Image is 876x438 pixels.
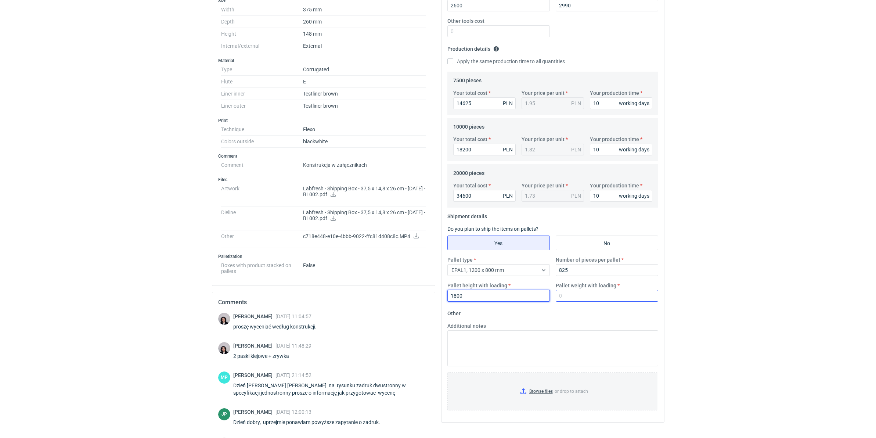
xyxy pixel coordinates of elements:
dd: E [303,76,426,88]
input: 0 [590,144,652,155]
input: 0 [556,290,658,302]
div: Dzień [PERSON_NAME] [PERSON_NAME] na rysunku zadruk dwustronny w specyfikacji jednostronny prosze... [233,382,429,396]
label: Apply the same production time to all quantities [447,58,565,65]
label: Your total cost [453,182,487,189]
div: PLN [571,146,581,153]
h3: Material [218,58,429,64]
label: or drop to attach [448,373,658,410]
span: [PERSON_NAME] [233,343,275,349]
dd: Flexo [303,123,426,136]
input: 0 [447,290,550,302]
label: Pallet height with loading [447,282,507,289]
dt: Liner inner [221,88,303,100]
label: Other tools cost [447,17,484,25]
label: Do you plan to ship the items on pallets? [447,226,538,232]
input: 0 [590,97,652,109]
h3: Comment [218,153,429,159]
dt: Type [221,64,303,76]
figcaption: MP [218,371,230,384]
legend: Production details [447,43,499,52]
div: PLN [503,100,513,107]
p: Labfresh - Shipping Box - 37,5 x 14,8 x 26 cm - [DATE] - BL002.pdf [303,209,426,222]
dd: 148 mm [303,28,426,40]
label: Yes [447,236,550,250]
dt: Internal/external [221,40,303,52]
span: [DATE] 11:04:57 [275,313,311,319]
h3: Palletization [218,254,429,259]
dd: External [303,40,426,52]
div: Dzień dobry, uprzejmie ponawiam powyższe zapytanie o zadruk. [233,419,389,426]
img: Sebastian Markut [218,342,230,354]
dd: 260 mm [303,16,426,28]
div: PLN [571,192,581,200]
div: PLN [503,146,513,153]
label: Number of pieces per pallet [556,256,620,263]
dt: Artwork [221,183,303,207]
div: PLN [503,192,513,200]
dd: False [303,259,426,274]
div: working days [619,100,649,107]
label: Your total cost [453,136,487,143]
label: No [556,236,658,250]
span: [DATE] 12:00:13 [275,409,311,415]
dt: Technique [221,123,303,136]
input: 0 [590,190,652,202]
dd: Corrugated [303,64,426,76]
label: Your price per unit [522,89,565,97]
dd: black white [303,136,426,148]
label: Pallet type [447,256,473,263]
legend: Shipment details [447,211,487,219]
legend: 7500 pieces [453,75,482,83]
dt: Comment [221,159,303,171]
h3: Print [218,118,429,123]
label: Additional notes [447,322,486,330]
h3: Files [218,177,429,183]
div: Martyna Paroń [218,371,230,384]
dt: Height [221,28,303,40]
input: 0 [453,144,516,155]
label: Your production time [590,136,639,143]
figcaption: JP [218,408,230,420]
label: Your total cost [453,89,487,97]
input: 0 [453,190,516,202]
div: working days [619,192,649,200]
label: Your price per unit [522,182,565,189]
label: Pallet weight with loading [556,282,616,289]
div: PLN [571,100,581,107]
dd: Testliner brown [303,100,426,112]
dt: Dieline [221,207,303,230]
legend: 20000 pieces [453,167,484,176]
h2: Comments [218,298,429,307]
div: working days [619,146,649,153]
dt: Liner outer [221,100,303,112]
span: [PERSON_NAME] [233,313,275,319]
p: Labfresh - Shipping Box - 37,5 x 14,8 x 26 cm - [DATE] - BL002.pdf [303,186,426,198]
div: Justyna Powała [218,408,230,420]
img: Sebastian Markut [218,313,230,325]
span: [DATE] 11:48:29 [275,343,311,349]
dt: Colors outside [221,136,303,148]
dd: Testliner brown [303,88,426,100]
div: 2 paski klejowe + zrywka [233,352,311,360]
span: EPAL1, 1200 x 800 mm [451,267,504,273]
input: 0 [453,97,516,109]
dt: Other [221,230,303,248]
dd: 375 mm [303,4,426,16]
label: Your production time [590,182,639,189]
div: proszę wyceniać według konstrukcji. [233,323,325,330]
dt: Flute [221,76,303,88]
label: Your price per unit [522,136,565,143]
span: [PERSON_NAME] [233,372,275,378]
span: [PERSON_NAME] [233,409,275,415]
legend: 10000 pieces [453,121,484,130]
dt: Width [221,4,303,16]
legend: Other [447,308,461,316]
dt: Boxes with product stacked on pallets [221,259,303,274]
dd: Konstrukcja w załącznikach [303,159,426,171]
input: 0 [556,264,658,276]
span: [DATE] 21:14:52 [275,372,311,378]
p: c718e448-e10e-4bbb-9022-ffc81d408c8c.MP4 [303,233,426,240]
dt: Depth [221,16,303,28]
